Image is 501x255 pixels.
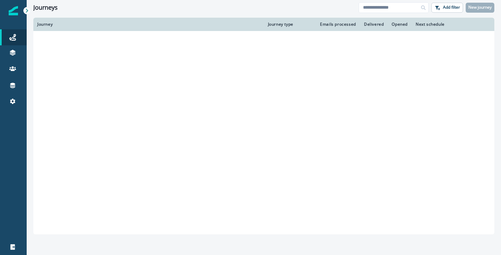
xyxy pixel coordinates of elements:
[318,22,356,27] div: Emails processed
[37,22,260,27] div: Journey
[443,5,460,10] p: Add filter
[468,5,492,10] p: New journey
[9,6,18,15] img: Inflection
[466,3,494,13] button: New journey
[431,3,463,13] button: Add filter
[392,22,408,27] div: Opened
[364,22,384,27] div: Delivered
[416,22,474,27] div: Next schedule
[33,4,58,11] h1: Journeys
[268,22,310,27] div: Journey type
